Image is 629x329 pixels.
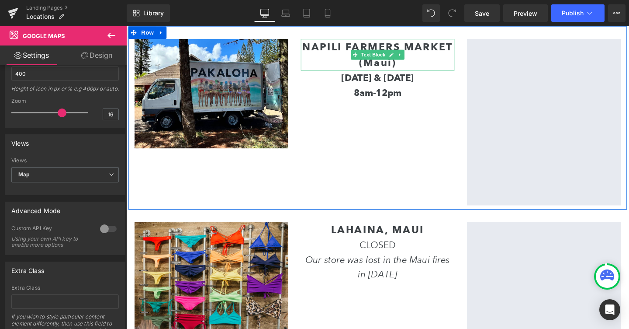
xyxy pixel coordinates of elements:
[562,10,584,17] span: Publish
[11,85,119,98] div: Height of icon in px or % e.g 400px or auto.
[275,4,296,22] a: Laptop
[296,4,317,22] a: Tablet
[317,4,338,22] a: Mobile
[65,45,128,65] a: Design
[239,64,289,76] strong: 8am-12pm
[11,135,29,147] div: Views
[143,9,164,17] span: Library
[503,4,548,22] a: Preview
[11,236,90,248] div: Using your own API key to enable more options
[215,207,314,220] b: Lahaina, Maui
[11,202,60,214] div: Advanced Mode
[23,32,65,39] span: Google Maps
[185,15,344,28] b: NAPILI FARMERS MARKET
[183,222,345,238] div: CLOSED
[11,157,119,164] div: Views
[245,31,284,44] b: (Maui)
[26,13,55,20] span: Locations
[422,4,440,22] button: Undo
[443,4,461,22] button: Redo
[127,4,170,22] a: New Library
[11,262,44,274] div: Extra Class
[188,239,340,266] i: Our store was lost in the Maui fires in [DATE]
[11,98,119,104] div: Zoom
[11,225,91,234] div: Custom API Key
[245,24,274,35] span: Text Block
[226,48,302,60] strong: [DATE] & [DATE]
[283,24,292,35] a: Expand / Collapse
[608,4,626,22] button: More
[599,299,620,320] div: Open Intercom Messenger
[551,4,605,22] button: Publish
[475,9,489,18] span: Save
[11,66,119,81] input: auto
[514,9,537,18] span: Preview
[11,285,119,291] div: Extra Class
[254,4,275,22] a: Desktop
[26,4,127,11] a: Landing Pages
[18,171,30,178] b: Map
